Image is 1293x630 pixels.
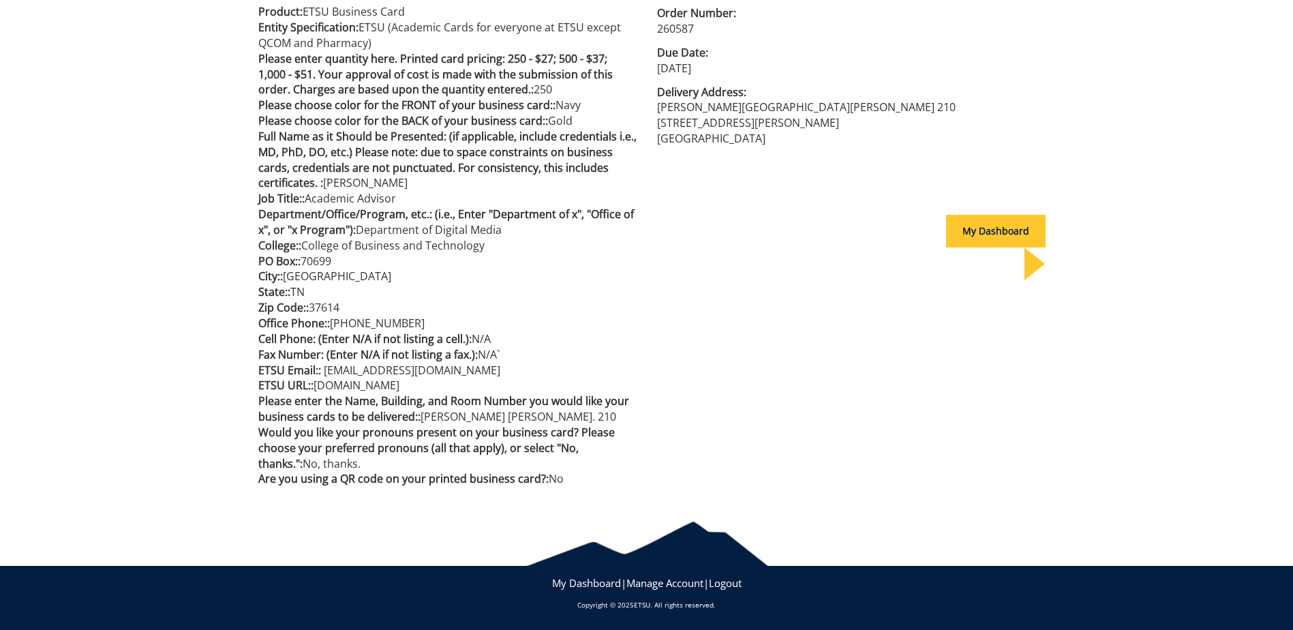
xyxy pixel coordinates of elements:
[258,300,637,316] p: 37614
[258,129,637,191] span: Full Name as it Should be Presented: (if applicable, include credentials i.e., MD, PhD, DO, etc.)...
[258,254,637,269] p: 70699
[258,284,637,300] p: TN
[258,97,556,112] span: Please choose color for the FRONT of your business card::
[626,576,703,590] a: Manage Account
[258,238,637,254] p: College of Business and Technology
[258,269,637,284] p: [GEOGRAPHIC_DATA]
[258,207,634,237] span: Department/Office/Program, etc.: (i.e., Enter "Department of x", "Office of x", or "x Program"):
[946,224,1046,237] a: My Dashboard
[552,576,621,590] a: My Dashboard
[258,269,283,284] span: City::
[258,393,629,424] span: Please enter the Name, Building, and Room Number you would like your business cards to be deliver...
[258,20,359,35] span: Entity Specification:
[258,347,478,362] span: Fax Number: (Enter N/A if not listing a fax.):
[258,425,615,471] span: Would you like your pronouns present on your business card? Please choose your preferred pronouns...
[258,113,637,129] p: Gold
[258,331,637,347] p: N/A
[258,191,305,206] span: Job Title::
[657,100,1035,115] p: [PERSON_NAME][GEOGRAPHIC_DATA][PERSON_NAME] 210
[657,115,1035,131] p: [STREET_ADDRESS][PERSON_NAME]
[258,191,637,207] p: Academic Advisor
[258,316,637,331] p: [PHONE_NUMBER]
[657,85,1035,100] span: Delivery Address:
[258,347,637,363] p: N/A`
[258,113,548,128] span: Please choose color for the BACK of your business card::
[258,393,637,425] p: [PERSON_NAME] [PERSON_NAME]. 210
[657,5,1035,21] span: Order Number:
[258,4,303,19] span: Product:
[258,51,637,98] p: 250
[258,378,637,393] p: [DOMAIN_NAME]
[258,97,637,113] p: Navy
[657,131,1035,147] p: [GEOGRAPHIC_DATA]
[258,238,301,253] span: College::
[258,51,613,97] span: Please enter quantity here. Printed card pricing: 250 - $27; 500 - $37; 1,000 - $51. Your approva...
[258,129,637,191] p: [PERSON_NAME]
[258,4,637,20] p: ETSU Business Card
[258,363,321,378] span: ETSU Email::
[657,61,1035,76] p: [DATE]
[657,45,1035,61] span: Due Date:
[634,600,650,610] a: ETSU
[258,254,301,269] span: PO Box::
[258,20,637,51] p: ETSU (Academic Cards for everyone at ETSU except QCOM and Pharmacy)
[258,300,309,315] span: Zip Code::
[709,576,742,590] a: Logout
[657,21,1035,37] p: 260587
[946,215,1046,247] div: My Dashboard
[258,207,637,238] p: Department of Digital Media
[258,284,290,299] span: State::
[258,425,637,472] p: No, thanks.
[258,471,637,487] p: No
[258,316,330,331] span: Office Phone::
[258,471,549,486] span: Are you using a QR code on your printed business card?:
[258,331,472,346] span: Cell Phone: (Enter N/A if not listing a cell.):
[258,363,637,378] p: [EMAIL_ADDRESS][DOMAIN_NAME]
[258,378,314,393] span: ETSU URL::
